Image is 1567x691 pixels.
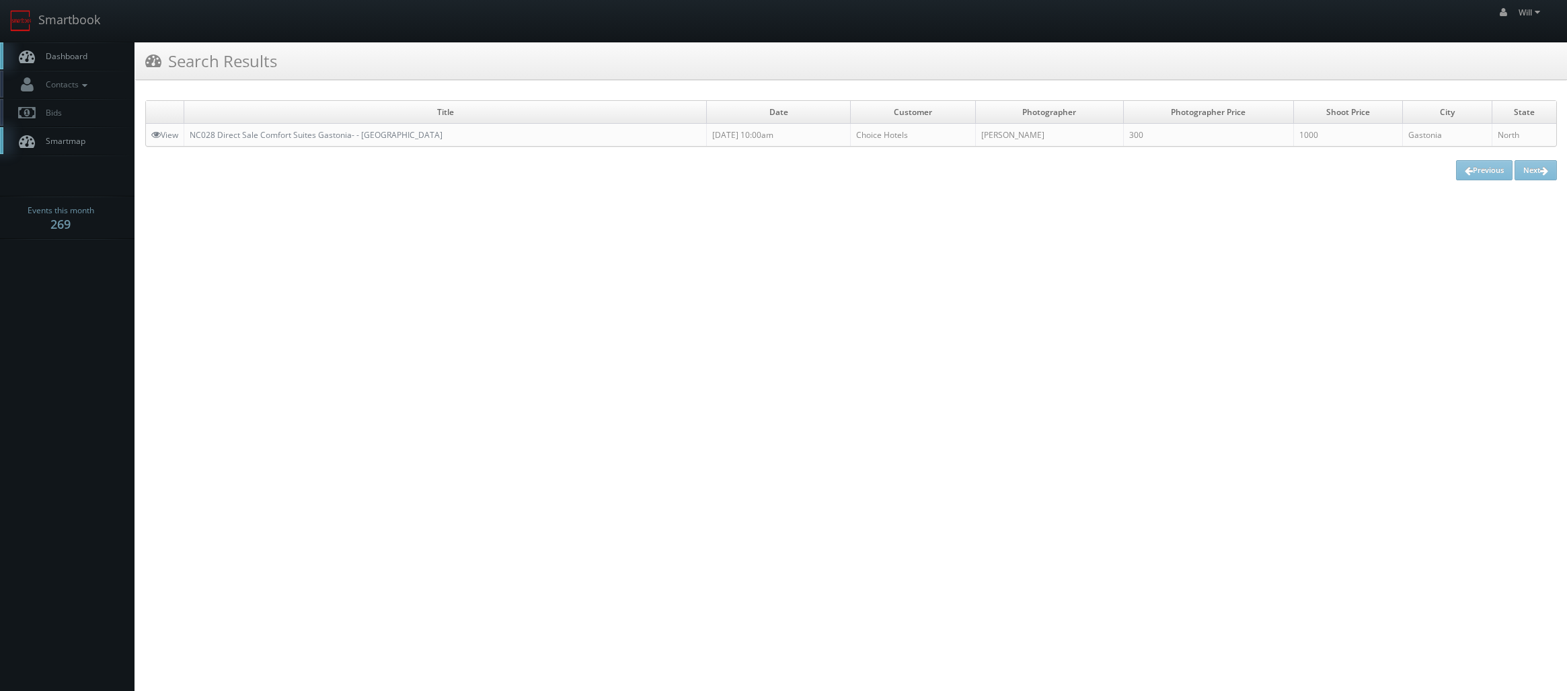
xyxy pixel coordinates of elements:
[1123,124,1293,147] td: 300
[1293,101,1402,124] td: Shoot Price
[707,124,851,147] td: [DATE] 10:00am
[50,216,71,232] strong: 269
[151,129,178,141] a: View
[190,129,443,141] a: NC028 Direct Sale Comfort Suites Gastonia- - [GEOGRAPHIC_DATA]
[976,124,1124,147] td: [PERSON_NAME]
[1293,124,1402,147] td: 1000
[1492,124,1556,147] td: North
[851,124,976,147] td: Choice Hotels
[707,101,851,124] td: Date
[1123,101,1293,124] td: Photographer Price
[184,101,707,124] td: Title
[1402,101,1492,124] td: City
[10,10,32,32] img: smartbook-logo.png
[1519,7,1544,18] span: Will
[39,79,91,90] span: Contacts
[145,49,277,73] h3: Search Results
[39,50,87,62] span: Dashboard
[1492,101,1556,124] td: State
[28,204,94,217] span: Events this month
[39,135,85,147] span: Smartmap
[1402,124,1492,147] td: Gastonia
[851,101,976,124] td: Customer
[39,107,62,118] span: Bids
[976,101,1124,124] td: Photographer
